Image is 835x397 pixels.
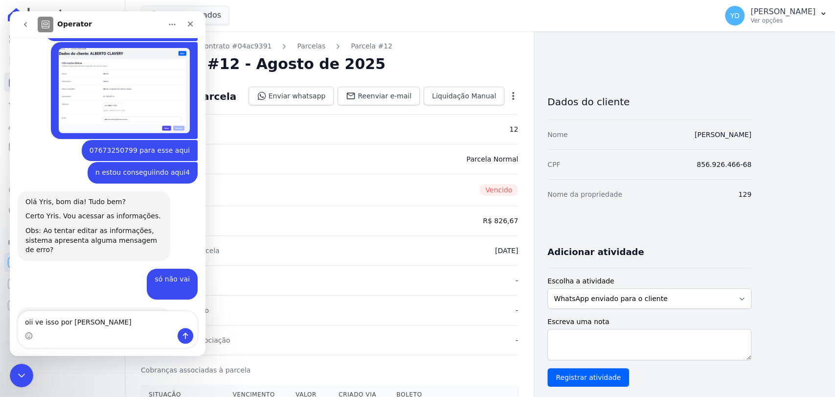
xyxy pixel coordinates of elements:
span: Vencido [479,184,518,196]
dd: Parcela Normal [466,154,518,164]
dd: - [516,276,518,285]
a: Contrato #04ac9391 [200,41,271,51]
p: [PERSON_NAME] [750,7,815,17]
textarea: Envie uma mensagem... [8,300,187,317]
a: Reenviar e-mail [338,87,420,105]
a: Enviar whatsapp [248,87,334,105]
span: YD [730,12,739,19]
button: YD [PERSON_NAME] Ver opções [717,2,835,29]
div: Certo Yris. Vou acessar as informações. [16,200,153,210]
a: Visão Geral [4,29,121,49]
dd: 129 [738,189,751,199]
dd: [DATE] [495,246,518,256]
div: só não vai ​ [145,263,180,282]
div: 07673250799 para esse aqui [80,135,180,144]
div: n estou conseguiindo aqui4 [78,151,188,172]
a: Parcelas [4,72,121,92]
a: Negativação [4,202,121,221]
a: Liquidação Manual [424,87,504,105]
a: Clientes [4,116,121,135]
label: Escolha a atividade [547,276,751,286]
dt: Cobranças associadas à parcela [141,365,250,375]
div: Olá Yris, bom dia! Tudo bem?Certo Yris. Vou acessar as informações.Obs: Ao tentar editar as infor... [8,180,160,250]
nav: Breadcrumb [141,41,518,51]
div: Yris, consta que o CPF esta cadastrado p/ outra cliente: [8,296,160,348]
div: n estou conseguiindo aqui4 [86,157,180,166]
dd: 856.926.466-68 [697,160,751,169]
div: Adriane diz… [8,296,188,356]
a: Contratos [4,51,121,70]
a: Transferências [4,159,121,178]
h3: Dados do cliente [547,96,751,108]
iframe: Intercom live chat [10,11,205,356]
a: Minha Carteira [4,137,121,157]
span: Liquidação Manual [432,91,496,101]
div: YRIS diz… [8,151,188,180]
a: Conta Hent [4,274,121,294]
button: Enviar mensagem… [168,317,183,332]
div: Adriane diz… [8,180,188,257]
a: Recebíveis [4,253,121,272]
span: Reenviar e-mail [358,91,411,101]
div: Obs: Ao tentar editar as informações, sistema apresenta alguma mensagem de erro? [16,215,153,244]
a: Parcelas [297,41,325,51]
a: Crédito [4,180,121,200]
button: Seletor de emoji [15,321,23,328]
div: 07673250799 para esse aqui [72,129,188,150]
h2: Parcela #12 - Agosto de 2025 [141,55,385,73]
dd: R$ 826,67 [483,216,518,226]
dd: 12 [509,124,518,134]
dt: Nome da propriedade [547,189,622,199]
iframe: Intercom live chat [10,364,33,387]
label: Escreva uma nota [547,317,751,327]
dd: - [516,335,518,345]
a: Parcela #12 [351,41,392,51]
button: 4 selecionados [141,6,229,24]
dt: CPF [547,160,560,169]
dd: - [516,305,518,315]
div: Olá Yris, bom dia! Tudo bem? [16,186,153,196]
a: [PERSON_NAME] [695,131,751,139]
p: Ver opções [750,17,815,24]
input: Registrar atividade [547,368,629,387]
div: YRIS diz… [8,257,188,296]
h3: Adicionar atividade [547,246,644,258]
a: Lotes [4,94,121,114]
div: só não vai​ [137,257,188,288]
dt: Nome [547,130,567,140]
div: Plataformas [8,237,117,249]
